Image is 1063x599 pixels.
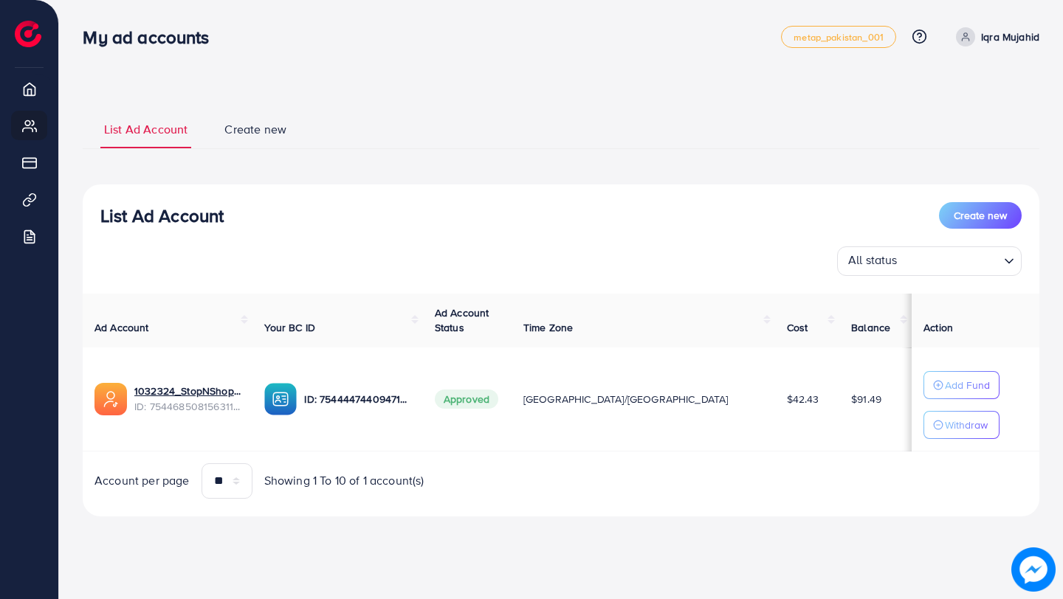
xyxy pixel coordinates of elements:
[94,320,149,335] span: Ad Account
[435,305,489,335] span: Ad Account Status
[264,472,424,489] span: Showing 1 To 10 of 1 account(s)
[781,26,896,48] a: metap_pakistan_001
[134,384,241,398] a: 1032324_StopNShops_1756634091318
[523,392,729,406] span: [GEOGRAPHIC_DATA]/[GEOGRAPHIC_DATA]
[851,392,881,406] span: $91.49
[224,121,286,138] span: Create new
[845,249,901,272] span: All status
[981,28,1039,46] p: Iqra Mujahid
[134,399,241,414] span: ID: 7544685081563119634
[94,383,127,415] img: ic-ads-acc.e4c84228.svg
[945,376,990,394] p: Add Fund
[954,208,1007,223] span: Create new
[923,320,953,335] span: Action
[15,21,41,47] img: logo
[902,249,998,272] input: Search for option
[939,202,1022,229] button: Create new
[923,411,1000,439] button: Withdraw
[83,27,221,48] h3: My ad accounts
[134,384,241,414] div: <span class='underline'>1032324_StopNShops_1756634091318</span></br>7544685081563119634
[950,27,1039,46] a: Iqra Mujahid
[923,371,1000,399] button: Add Fund
[945,416,988,434] p: Withdraw
[523,320,573,335] span: Time Zone
[94,472,190,489] span: Account per page
[100,205,224,226] h3: List Ad Account
[787,392,819,406] span: $42.43
[264,383,297,415] img: ic-ba-acc.ded83a64.svg
[435,389,498,409] span: Approved
[851,320,890,335] span: Balance
[837,246,1022,276] div: Search for option
[304,390,410,408] p: ID: 7544447440947134482
[787,320,808,335] span: Cost
[264,320,315,335] span: Your BC ID
[1011,547,1056,592] img: image
[794,32,884,42] span: metap_pakistan_001
[104,121,188,138] span: List Ad Account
